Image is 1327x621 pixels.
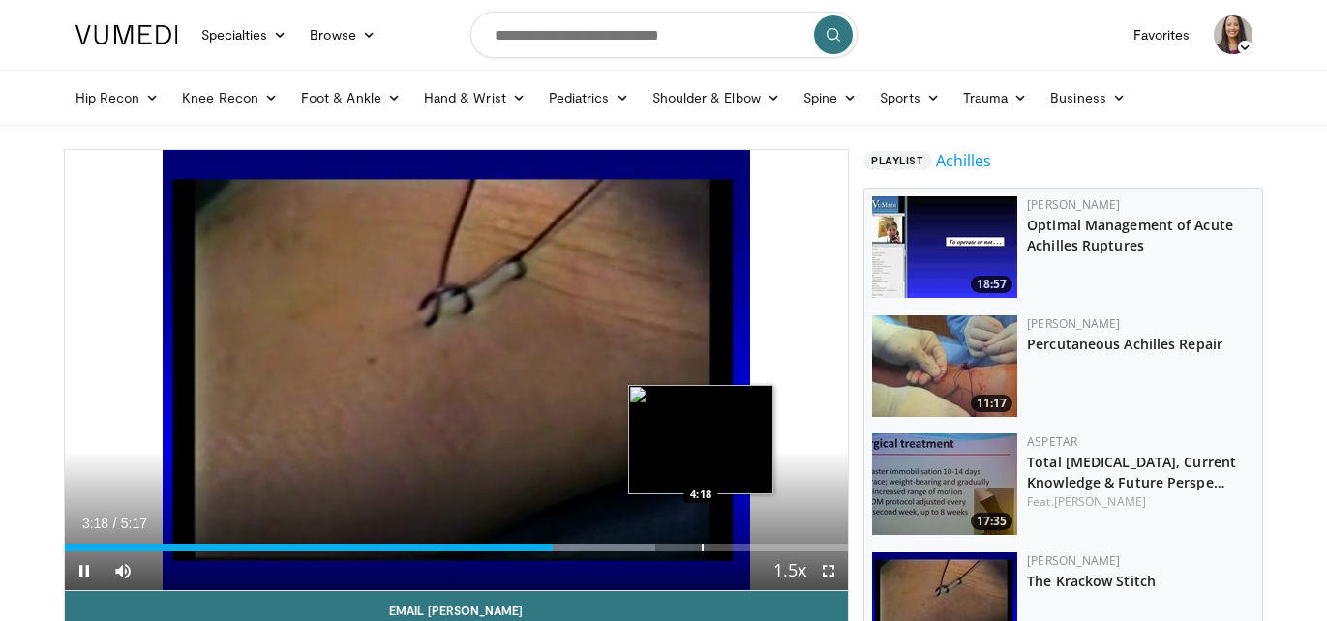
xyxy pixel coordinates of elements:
[936,149,991,172] a: Achilles
[971,395,1012,412] span: 11:17
[113,516,117,531] span: /
[1027,315,1120,332] a: [PERSON_NAME]
[82,516,108,531] span: 3:18
[1027,196,1120,213] a: [PERSON_NAME]
[951,78,1040,117] a: Trauma
[65,544,849,551] div: Progress Bar
[104,551,142,590] button: Mute
[1027,335,1222,353] a: Percutaneous Achilles Repair
[863,151,931,170] span: Playlist
[170,78,289,117] a: Knee Recon
[65,551,104,590] button: Pause
[470,12,858,58] input: Search topics, interventions
[872,433,1017,535] img: xX2wXF35FJtYfXNX4xMDoxOjBzMTt2bJ_1.150x105_q85_crop-smart_upscale.jpg
[872,433,1017,535] a: 17:35
[1027,216,1233,254] a: Optimal Management of Acute Achilles Ruptures
[628,385,773,494] img: image.jpeg
[1122,15,1202,54] a: Favorites
[298,15,387,54] a: Browse
[792,78,868,117] a: Spine
[641,78,792,117] a: Shoulder & Elbow
[1027,453,1236,491] a: Total [MEDICAL_DATA], Current Knowledge & Future Perspe…
[190,15,299,54] a: Specialties
[65,150,849,591] video-js: Video Player
[1027,493,1254,511] div: Feat.
[872,315,1017,417] a: 11:17
[1054,493,1146,510] a: [PERSON_NAME]
[64,78,171,117] a: Hip Recon
[537,78,641,117] a: Pediatrics
[289,78,412,117] a: Foot & Ankle
[971,513,1012,530] span: 17:35
[1027,552,1120,569] a: [PERSON_NAME]
[770,551,809,590] button: Playback Rate
[1039,78,1137,117] a: Business
[75,25,178,44] img: VuMedi Logo
[1214,15,1252,54] img: Avatar
[868,78,951,117] a: Sports
[1027,572,1156,590] a: The Krackow Stitch
[121,516,147,531] span: 5:17
[872,196,1017,298] img: 306724_0000_1.png.150x105_q85_crop-smart_upscale.jpg
[809,551,848,590] button: Fullscreen
[872,315,1017,417] img: 2e74dc0b-20c0-45f6-b916-4deb0511c45e.150x105_q85_crop-smart_upscale.jpg
[412,78,537,117] a: Hand & Wrist
[872,196,1017,298] a: 18:57
[1027,433,1077,450] a: Aspetar
[971,276,1012,293] span: 18:57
